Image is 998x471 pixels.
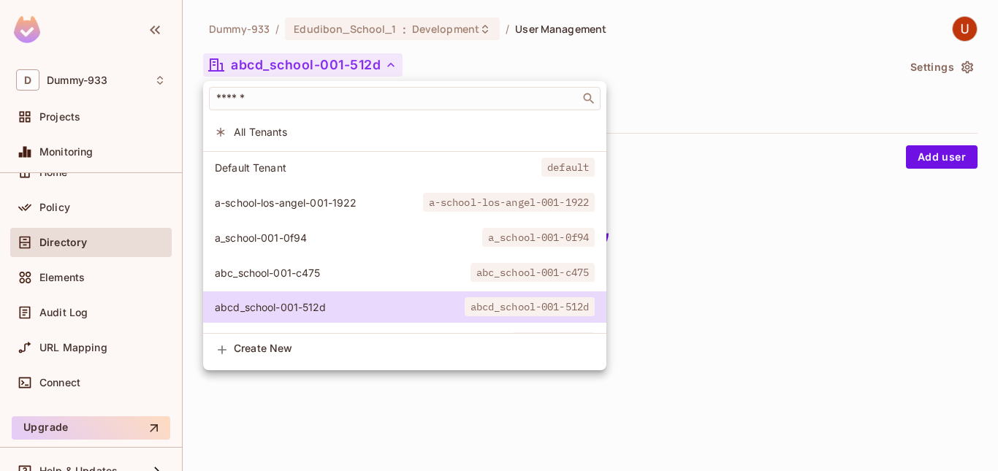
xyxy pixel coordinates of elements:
span: abc_school-001-c475 [215,266,471,280]
div: Show only users with a role in this tenant: abcd_school-001-512d [203,291,606,323]
span: a_school-001-0f94 [482,228,595,247]
span: abcd_school-001-512d [215,300,465,314]
span: a-school-los-angel-001-1922 [215,196,423,210]
span: Create New [234,342,595,354]
span: a-school-los-angel-001-1922 [423,193,595,212]
div: Show only users with a role in this tenant: abc_school-001-c475 [203,257,606,288]
div: Show only users with a role in this tenant: asfaschooldb [203,326,606,358]
span: abcd_school-001-512d [465,297,595,316]
span: All Tenants [234,125,595,139]
span: asfaschooldb [512,332,595,351]
div: Show only users with a role in this tenant: a-school-los-angel-001-1922 [203,187,606,218]
span: default [541,158,595,177]
div: Show only users with a role in this tenant: Default Tenant [203,152,606,183]
div: Show only users with a role in this tenant: a_school-001-0f94 [203,222,606,253]
span: abc_school-001-c475 [471,263,595,282]
span: a_school-001-0f94 [215,231,482,245]
span: Default Tenant [215,161,541,175]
